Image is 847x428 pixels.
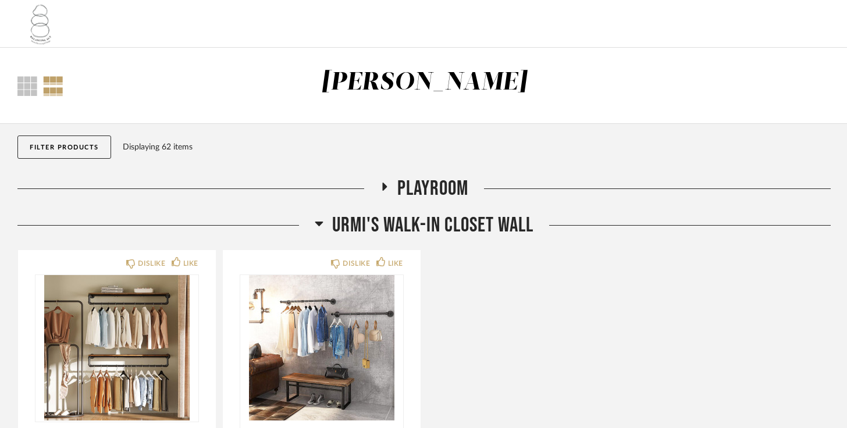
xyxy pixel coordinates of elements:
div: [PERSON_NAME] [321,70,528,95]
div: LIKE [183,258,198,269]
img: undefined [240,275,403,420]
img: 901b399f-4d93-45e2-86f3-1fc8cec92181.png [17,1,64,47]
button: Filter Products [17,135,111,159]
span: Urmi's Walk-In Closet Wall [332,213,533,238]
div: 0 [240,275,403,420]
div: Displaying 62 items [123,141,825,154]
img: undefined [35,275,198,420]
div: DISLIKE [138,258,165,269]
div: LIKE [388,258,403,269]
span: Playroom [397,176,468,201]
div: DISLIKE [343,258,370,269]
